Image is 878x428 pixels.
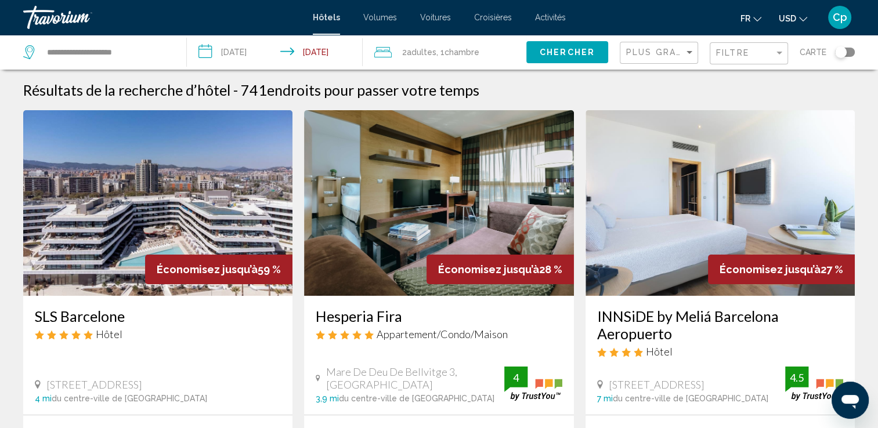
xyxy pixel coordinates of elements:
span: 3,9 mi [316,394,339,403]
span: Filtre [716,48,749,57]
iframe: Bouton de lancement de la fenêtre de messagerie [832,382,869,419]
img: Image de l’hôtel [304,110,573,296]
div: 4 [504,371,527,385]
span: Chercher [540,48,595,57]
div: 28 % [427,255,574,284]
font: 2 [402,48,407,57]
img: trustyou-badge.svg [504,367,562,401]
div: 4.5 [785,371,808,385]
div: 27 % [708,255,855,284]
span: USD [779,14,796,23]
span: Économisez jusqu’à [438,263,539,275]
button: Date d’arrivée : 17 nov. 2025 Date de départ : 19 nov. 2025 [187,35,362,70]
div: Appartement 5 étoiles [316,328,562,340]
span: du centre-ville de [GEOGRAPHIC_DATA] [52,394,207,403]
div: 59 % [145,255,292,284]
span: Hôtel [646,345,673,358]
a: Activités [535,13,566,22]
a: Croisières [474,13,512,22]
img: Image de l’hôtel [23,110,292,296]
a: INNSiDE by Meliá Barcelona Aeropuerto [597,307,843,342]
button: Voyageurs : 2 adultes, 0 enfants [363,35,526,70]
mat-select: Trier par [626,48,695,58]
div: Hôtel 5 étoiles [35,328,281,340]
span: - [233,81,238,99]
span: du centre-ville de [GEOGRAPHIC_DATA] [339,394,494,403]
button: Changer la langue [740,10,761,27]
span: Plus grandes économies [626,48,764,57]
a: Volumes [363,13,397,22]
img: Image de l’hôtel [586,110,855,296]
span: [STREET_ADDRESS] [609,378,704,391]
button: Chercher [526,41,608,63]
span: Économisez jusqu’à [720,263,821,275]
a: SLS Barcelone [35,307,281,325]
span: Chambre [445,48,479,57]
a: Hesperia Fira [316,307,562,325]
button: Filtre [710,42,788,66]
span: Économisez jusqu’à [157,263,258,275]
h2: 741 [241,81,479,99]
span: [STREET_ADDRESS] [46,378,142,391]
font: , 1 [436,48,445,57]
span: Mare De Deu De Bellvitge 3, [GEOGRAPHIC_DATA] [326,365,504,391]
img: trustyou-badge.svg [785,367,843,401]
span: Cp [833,12,847,23]
h1: Résultats de la recherche d’hôtel [23,81,230,99]
span: Fr [740,14,750,23]
a: Voitures [420,13,451,22]
span: Hôtel [96,328,122,340]
span: du centre-ville de [GEOGRAPHIC_DATA] [613,394,768,403]
span: Appartement/Condo/Maison [377,328,508,340]
div: Hôtel 4 étoiles [597,345,843,358]
button: Basculer la carte [826,47,855,57]
button: Menu utilisateur [825,5,855,30]
span: Adultes [407,48,436,57]
span: 4 mi [35,394,52,403]
a: Travorium [23,6,301,29]
a: Hôtels [313,13,340,22]
span: endroits pour passer votre temps [267,81,479,99]
span: 7 mi [597,394,613,403]
button: Changer de devise [779,10,807,27]
span: Carte [800,44,826,60]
